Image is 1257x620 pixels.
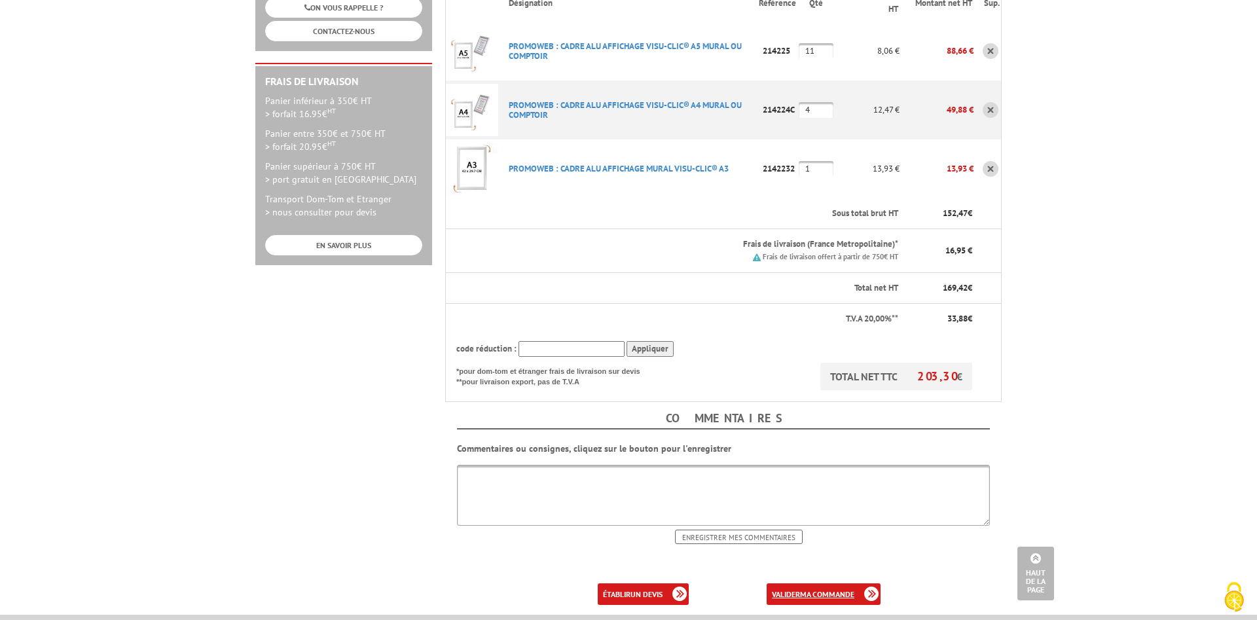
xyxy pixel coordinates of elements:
[947,313,968,324] span: 33,88
[759,39,799,62] p: 214225
[457,443,731,454] b: Commentaires ou consignes, cliquez sur le bouton pour l'enregistrer
[509,238,898,251] p: Frais de livraison (France Metropolitaine)*
[759,157,799,180] p: 2142232
[456,313,898,325] p: T.V.A 20,00%**
[498,198,900,229] th: Sous total brut HT
[265,192,422,219] p: Transport Dom-Tom et Etranger
[509,163,729,174] a: PROMOWEB : CADRE ALU AFFICHAGE MURAL VISU-CLIC® A3
[1017,547,1054,600] a: Haut de la page
[327,106,336,115] sup: HT
[833,98,900,121] p: 12,47 €
[767,583,881,605] a: validerma commande
[598,583,689,605] a: établirun devis
[265,94,422,120] p: Panier inférieur à 350€ HT
[265,160,422,186] p: Panier supérieur à 750€ HT
[900,157,974,180] p: 13,93 €
[509,100,742,120] a: PROMOWEB : CADRE ALU AFFICHAGE VISU-CLIC® A4 MURAL OU COMPTOIR
[910,313,972,325] p: €
[943,208,968,219] span: 152,47
[265,127,422,153] p: Panier entre 350€ et 750€ HT
[457,409,990,429] h4: Commentaires
[800,589,854,599] b: ma commande
[265,76,422,88] h2: Frais de Livraison
[1211,575,1257,620] button: Cookies (fenêtre modale)
[509,41,742,62] a: PROMOWEB : CADRE ALU AFFICHAGE VISU-CLIC® A5 MURAL OU COMPTOIR
[675,530,803,544] input: Enregistrer mes commentaires
[627,341,674,357] input: Appliquer
[265,173,416,185] span: > port gratuit en [GEOGRAPHIC_DATA]
[763,252,898,261] small: Frais de livraison offert à partir de 750€ HT
[265,141,336,153] span: > forfait 20.95€
[753,253,761,261] img: picto.png
[456,282,898,295] p: Total net HT
[630,589,663,599] b: un devis
[265,206,376,218] span: > nous consulter pour devis
[265,235,422,255] a: EN SAVOIR PLUS
[446,143,498,195] img: PROMOWEB : CADRE ALU AFFICHAGE MURAL VISU-CLIC® A3
[910,208,972,220] p: €
[900,39,974,62] p: 88,66 €
[833,157,900,180] p: 13,93 €
[910,282,972,295] p: €
[759,98,799,121] p: 214224C
[265,108,336,120] span: > forfait 16.95€
[327,139,336,148] sup: HT
[943,282,968,293] span: 169,42
[917,369,956,384] span: 203,30
[1218,581,1250,613] img: Cookies (fenêtre modale)
[446,84,498,136] img: PROMOWEB : CADRE ALU AFFICHAGE VISU-CLIC® A4 MURAL OU COMPTOIR
[945,245,972,256] span: 16,95 €
[820,363,972,390] p: TOTAL NET TTC €
[456,343,517,354] span: code réduction :
[265,21,422,41] a: CONTACTEZ-NOUS
[456,363,653,387] p: *pour dom-tom et étranger frais de livraison sur devis **pour livraison export, pas de T.V.A
[900,98,974,121] p: 49,88 €
[446,25,498,77] img: PROMOWEB : CADRE ALU AFFICHAGE VISU-CLIC® A5 MURAL OU COMPTOIR
[833,39,900,62] p: 8,06 €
